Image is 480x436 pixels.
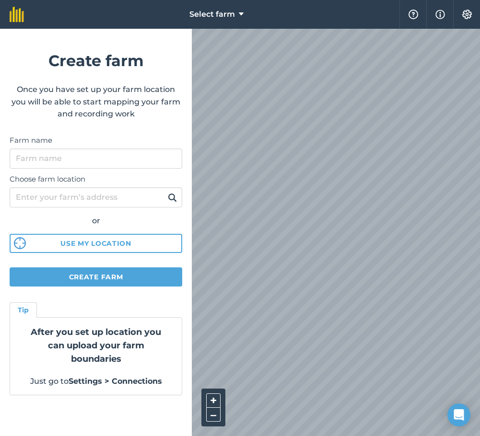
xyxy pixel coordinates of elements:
h4: Tip [18,305,29,315]
span: Select farm [189,9,235,20]
div: or [10,215,182,227]
img: A cog icon [461,10,473,19]
img: fieldmargin Logo [10,7,24,22]
button: + [206,393,221,408]
input: Farm name [10,149,182,169]
img: svg+xml;base64,PHN2ZyB4bWxucz0iaHR0cDovL3d3dy53My5vcmcvMjAwMC9zdmciIHdpZHRoPSIxOSIgaGVpZ2h0PSIyNC... [168,192,177,203]
button: Use my location [10,234,182,253]
button: Create farm [10,267,182,287]
input: Enter your farm’s address [10,187,182,207]
label: Choose farm location [10,173,182,185]
img: svg+xml;base64,PHN2ZyB4bWxucz0iaHR0cDovL3d3dy53My5vcmcvMjAwMC9zdmciIHdpZHRoPSIxNyIgaGVpZ2h0PSIxNy... [435,9,445,20]
button: – [206,408,221,422]
h1: Create farm [10,48,182,73]
strong: After you set up location you can upload your farm boundaries [31,327,161,364]
img: A question mark icon [408,10,419,19]
strong: Settings > Connections [69,377,162,386]
img: svg%3e [14,237,26,249]
div: Open Intercom Messenger [447,403,470,426]
label: Farm name [10,135,182,146]
p: Once you have set up your farm location you will be able to start mapping your farm and recording... [10,83,182,120]
p: Just go to [22,375,170,388]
